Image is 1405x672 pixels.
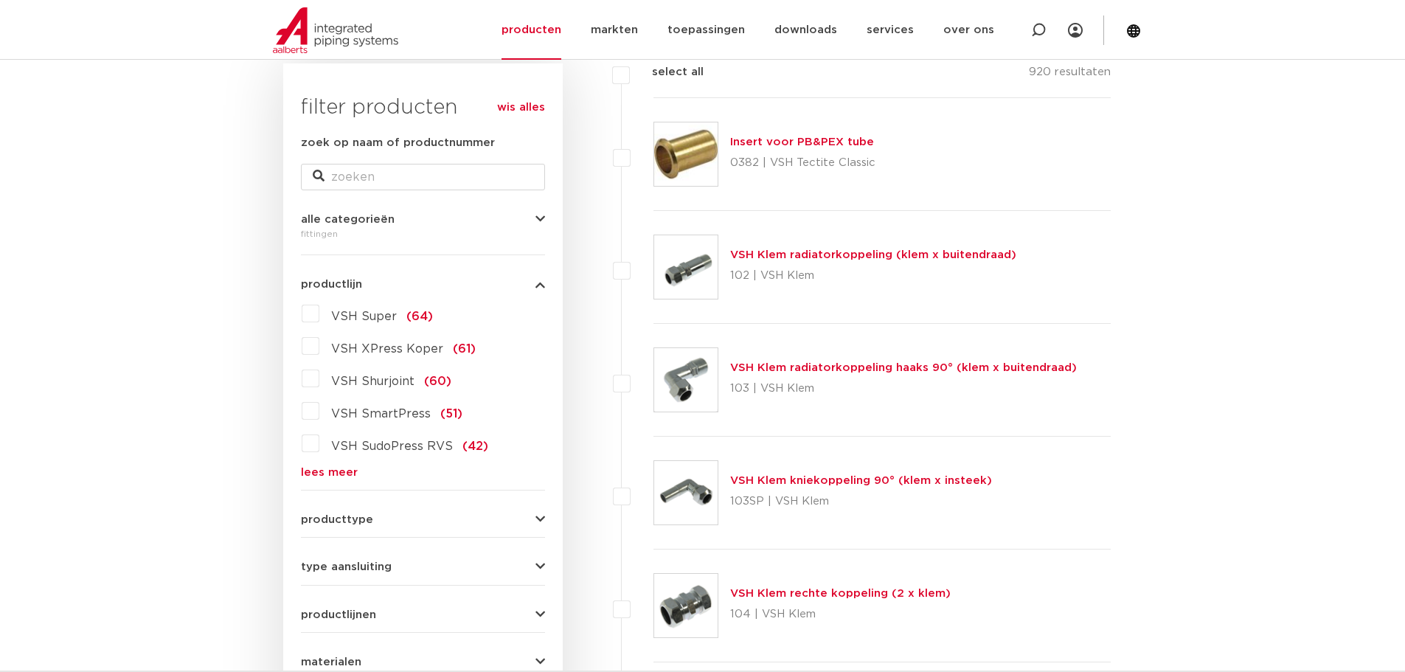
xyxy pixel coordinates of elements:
[730,475,992,486] a: VSH Klem kniekoppeling 90° (klem x insteek)
[301,514,373,525] span: producttype
[301,514,545,525] button: producttype
[301,467,545,478] a: lees meer
[301,657,545,668] button: materialen
[424,375,451,387] span: (60)
[406,311,433,322] span: (64)
[331,375,414,387] span: VSH Shurjoint
[301,561,392,572] span: type aansluiting
[654,235,718,299] img: Thumbnail for VSH Klem radiatorkoppeling (klem x buitendraad)
[497,99,545,117] a: wis alles
[301,279,362,290] span: productlijn
[301,279,545,290] button: productlijn
[730,264,1016,288] p: 102 | VSH Klem
[654,574,718,637] img: Thumbnail for VSH Klem rechte koppeling (2 x klem)
[301,214,395,225] span: alle categorieën
[730,151,875,175] p: 0382 | VSH Tectite Classic
[730,362,1077,373] a: VSH Klem radiatorkoppeling haaks 90° (klem x buitendraad)
[301,657,361,668] span: materialen
[730,588,951,599] a: VSH Klem rechte koppeling (2 x klem)
[301,214,545,225] button: alle categorieën
[301,225,545,243] div: fittingen
[730,249,1016,260] a: VSH Klem radiatorkoppeling (klem x buitendraad)
[301,134,495,152] label: zoek op naam of productnummer
[301,609,376,620] span: productlijnen
[730,377,1077,401] p: 103 | VSH Klem
[301,164,545,190] input: zoeken
[654,348,718,412] img: Thumbnail for VSH Klem radiatorkoppeling haaks 90° (klem x buitendraad)
[1029,63,1111,86] p: 920 resultaten
[331,440,453,452] span: VSH SudoPress RVS
[654,461,718,524] img: Thumbnail for VSH Klem kniekoppeling 90° (klem x insteek)
[331,343,443,355] span: VSH XPress Koper
[331,311,397,322] span: VSH Super
[301,93,545,122] h3: filter producten
[462,440,488,452] span: (42)
[730,490,992,513] p: 103SP | VSH Klem
[630,63,704,81] label: select all
[730,136,874,148] a: Insert voor PB&PEX tube
[654,122,718,186] img: Thumbnail for Insert voor PB&PEX tube
[301,609,545,620] button: productlijnen
[440,408,462,420] span: (51)
[301,561,545,572] button: type aansluiting
[730,603,951,626] p: 104 | VSH Klem
[331,408,431,420] span: VSH SmartPress
[453,343,476,355] span: (61)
